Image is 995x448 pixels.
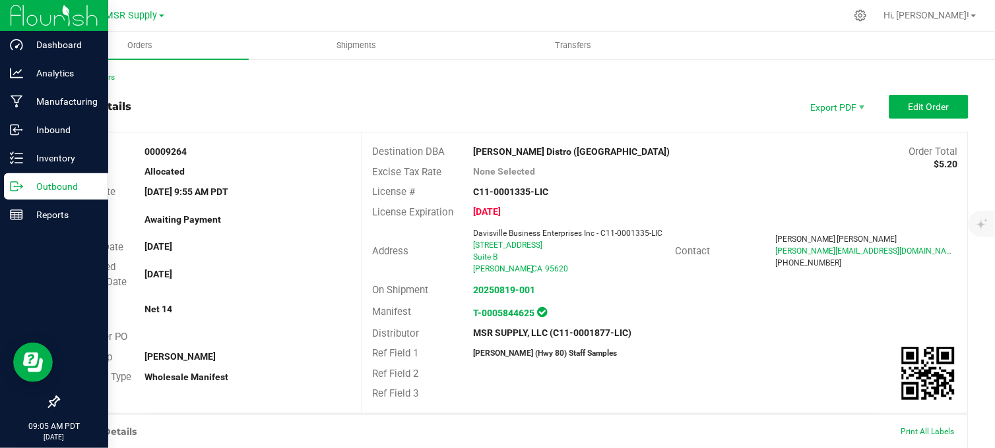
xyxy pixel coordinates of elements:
span: In Sync [537,305,547,319]
inline-svg: Manufacturing [10,95,23,108]
span: CA [532,264,542,273]
span: Orders [110,40,170,51]
inline-svg: Inventory [10,152,23,165]
strong: [DATE] [473,206,501,217]
p: 09:05 AM PDT [6,420,102,432]
strong: 00009264 [144,146,187,157]
span: Ref Field 1 [372,347,418,359]
div: Manage settings [852,9,869,22]
span: Order Total [909,146,958,157]
inline-svg: Reports [10,208,23,221]
p: Dashboard [23,37,102,53]
span: [PERSON_NAME][EMAIL_ADDRESS][DOMAIN_NAME] [776,246,960,256]
inline-svg: Analytics [10,67,23,80]
span: , [530,264,532,273]
span: License # [372,186,415,198]
span: Print All Labels [901,427,955,436]
span: Edit Order [909,101,949,112]
span: [PERSON_NAME] [776,235,836,244]
a: T-0005844625 [473,308,534,318]
p: Reports [23,207,102,223]
strong: Wholesale Manifest [144,372,228,382]
span: Hi, [PERSON_NAME]! [884,10,970,20]
a: Orders [32,32,249,59]
strong: None Selected [473,166,535,177]
li: Export PDF [797,95,876,119]
span: Distributor [372,327,419,339]
p: Analytics [23,65,102,81]
span: Suite B [473,252,497,262]
button: Edit Order [889,95,969,119]
a: Shipments [249,32,466,59]
span: Contact [675,245,710,257]
strong: [PERSON_NAME] (Hwy 80) Staff Samples [473,349,617,358]
span: MSR Supply [106,10,158,21]
p: Manufacturing [23,94,102,109]
strong: Allocated [144,166,185,177]
span: 95620 [545,264,568,273]
strong: [PERSON_NAME] Distro ([GEOGRAPHIC_DATA]) [473,146,670,157]
span: [PERSON_NAME] [473,264,533,273]
strong: $5.20 [934,159,958,169]
p: Inventory [23,150,102,166]
span: On Shipment [372,284,428,296]
inline-svg: Outbound [10,180,23,193]
strong: MSR SUPPLY, LLC (C11-0001877-LIC) [473,327,631,338]
strong: [DATE] [144,269,172,279]
strong: Awaiting Payment [144,214,221,225]
span: Excise Tax Rate [372,166,441,178]
span: License Expiration [372,206,453,218]
p: Inbound [23,122,102,138]
span: Ref Field 2 [372,368,418,379]
strong: [DATE] 9:55 AM PDT [144,186,228,197]
strong: [DATE] [144,241,172,252]
strong: Net 14 [144,304,172,314]
span: Address [372,245,408,257]
inline-svg: Inbound [10,123,23,136]
span: Manifest [372,306,411,318]
p: [DATE] [6,432,102,442]
iframe: Resource center [13,343,53,382]
a: 20250819-001 [473,285,535,295]
span: Transfers [538,40,610,51]
img: Scan me! [902,347,955,400]
span: Shipments [319,40,395,51]
p: Outbound [23,179,102,194]
span: [STREET_ADDRESS] [473,240,542,250]
strong: C11-0001335-LIC [473,186,548,197]
a: Transfers [465,32,682,59]
strong: [PERSON_NAME] [144,351,216,362]
qrcode: 00009264 [902,347,955,400]
span: Destination DBA [372,146,445,157]
inline-svg: Dashboard [10,38,23,51]
span: [PHONE_NUMBER] [776,258,842,267]
span: [PERSON_NAME] [837,235,897,244]
span: Davisville Business Enterprises Inc - C11-0001335-LIC [473,229,662,238]
span: Ref Field 3 [372,387,418,399]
